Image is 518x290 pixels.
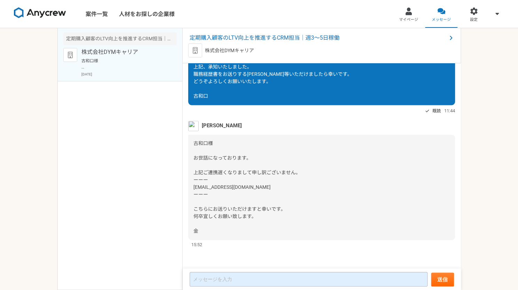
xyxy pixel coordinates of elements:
p: [DATE] [81,72,177,77]
span: 古和口様 お世話になっております。 上記ご連携遅くなりまして申し訳ございません。 ーーー [EMAIL_ADDRESS][DOMAIN_NAME] ーーー こちらにお送りいただけますと幸いです。... [193,140,301,234]
div: 定期購入顧客のLTV向上を推進するCRM担当｜週3〜5日稼働 [63,32,177,45]
button: 送信 [431,273,454,287]
span: 15:52 [191,241,202,248]
img: 8DqYSo04kwAAAAASUVORK5CYII= [14,7,66,18]
span: マイページ [399,17,418,23]
p: 古和口様 お世話になっております。 上記ご連携遅くなりまして申し訳ございません。 ーーー [EMAIL_ADDRESS][DOMAIN_NAME] ーーー こちらにお送りいただけますと幸いです。... [81,58,167,70]
img: default_org_logo-42cde973f59100197ec2c8e796e4974ac8490bb5b08a0eb061ff975e4574aa76.png [63,48,77,62]
span: 定期購入顧客のLTV向上を推進するCRM担当｜週3〜5日稼働 [190,34,447,42]
img: unnamed.png [188,121,199,131]
span: 既読 [432,107,441,115]
span: 金様 お世話になっております。 上記、承知いたしました。 職務経歴書をお送りする[PERSON_NAME]等いただけましたら幸いです。 どうぞよろしくお願いいたします。 古和口 [193,42,352,99]
p: 株式会社DYMキャリア [81,48,167,56]
img: default_org_logo-42cde973f59100197ec2c8e796e4974ac8490bb5b08a0eb061ff975e4574aa76.png [188,43,202,57]
span: [PERSON_NAME] [202,122,242,129]
p: 株式会社DYMキャリア [205,47,254,54]
span: メッセージ [432,17,451,23]
span: 11:44 [444,107,455,114]
span: 設定 [470,17,478,23]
